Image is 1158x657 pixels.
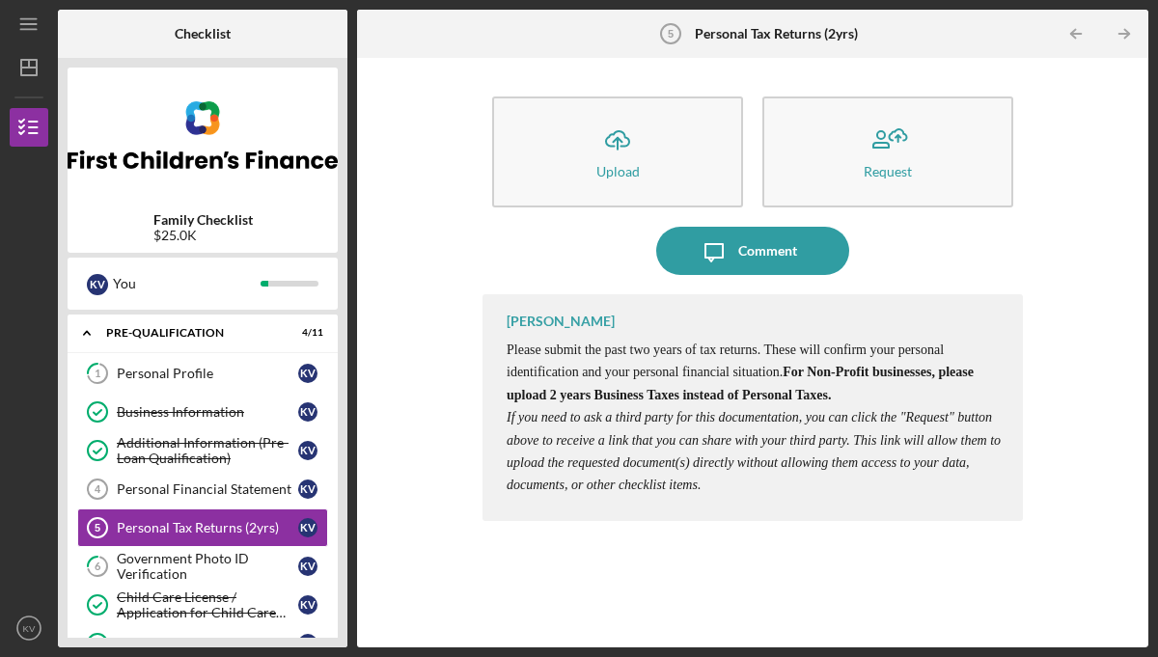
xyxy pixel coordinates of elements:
div: Business Information [117,404,298,420]
a: 5Personal Tax Returns (2yrs)KV [77,508,328,547]
tspan: 6 [95,561,101,573]
a: Business InformationKV [77,393,328,431]
div: 4 / 11 [289,327,323,339]
em: If you need to ask a third party for this documentation, you can click the "Request" button above... [507,410,1001,492]
button: Request [762,96,1013,207]
img: Product logo [68,77,338,193]
button: Upload [492,96,743,207]
b: Personal Tax Returns (2yrs) [695,26,858,41]
div: Pre-Qualification [106,327,275,339]
div: K V [298,364,317,383]
div: You [113,267,261,300]
button: Comment [656,227,849,275]
tspan: 1 [95,368,100,380]
div: [PERSON_NAME] [507,314,615,329]
a: 1Personal ProfileKV [77,354,328,393]
b: Family Checklist [153,212,253,228]
div: Personal Profile [117,366,298,381]
div: Comment [738,227,797,275]
a: 4Personal Financial StatementKV [77,470,328,508]
text: KV [23,623,36,634]
div: Upload [596,164,640,178]
div: Request [864,164,912,178]
div: Personal Tax Returns (2yrs) [117,520,298,535]
div: Additional Information (Pre-Loan Qualification) [117,435,298,466]
button: KV [10,609,48,647]
a: Child Care License / Application for Child Care LicenseKV [77,586,328,624]
div: Government Photo ID Verification [117,551,298,582]
tspan: 5 [668,28,674,40]
div: Personal Demographics [117,636,298,651]
div: K V [298,634,317,653]
tspan: 4 [95,483,101,495]
div: K V [87,274,108,295]
tspan: 5 [95,522,100,534]
span: Please submit the past two years of tax returns. These will confirm your personal identification ... [507,342,974,402]
div: $25.0K [153,228,253,243]
a: 6Government Photo ID VerificationKV [77,547,328,586]
div: K V [298,402,317,422]
div: K V [298,441,317,460]
b: Checklist [175,26,231,41]
div: Personal Financial Statement [117,481,298,497]
div: K V [298,595,317,615]
span: ​ [507,410,1001,492]
div: K V [298,518,317,537]
div: Child Care License / Application for Child Care License [117,589,298,620]
div: K V [298,557,317,576]
div: K V [298,479,317,499]
a: Additional Information (Pre-Loan Qualification)KV [77,431,328,470]
strong: For Non-Profit businesses, please upload 2 years Business Taxes instead of Personal Taxes. [507,365,974,401]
